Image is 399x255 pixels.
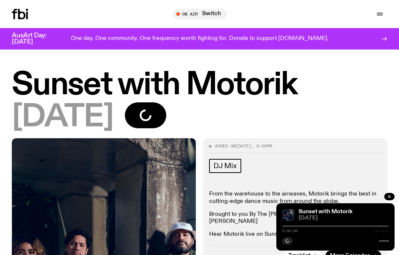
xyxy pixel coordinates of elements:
[209,211,381,225] p: Brought to you By The [PERSON_NAME] brothers and [PERSON_NAME]
[12,33,59,45] h3: AusArt Day: [DATE]
[251,143,272,149] span: , 6:00pm
[12,70,387,100] h1: Sunset with Motorik
[282,229,298,233] span: 0:00:00
[373,229,389,233] span: -:--:--
[214,162,237,170] span: DJ Mix
[299,209,352,215] a: Sunset with Motorik
[12,102,113,132] span: [DATE]
[71,35,328,42] p: One day. One community. One frequency worth fighting for. Donate to support [DOMAIN_NAME].
[215,143,236,149] span: Aired on
[236,143,251,149] span: [DATE]
[209,231,381,238] p: Hear Motorik live on Sunset each [DATE] from 6-8pm.
[209,159,241,173] a: DJ Mix
[209,191,381,205] p: From the warehouse to the airwaves, Motorik brings the best in cutting-edge dance music from arou...
[299,215,389,221] span: [DATE]
[173,9,227,19] button: On AirSwitch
